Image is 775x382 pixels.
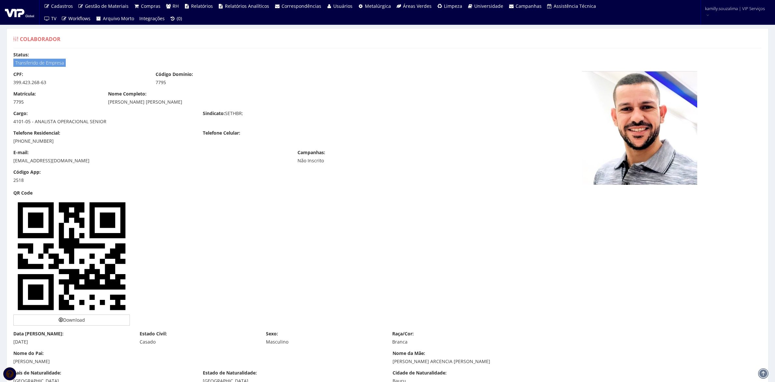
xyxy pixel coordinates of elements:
[103,15,134,22] span: Arquivo Morto
[108,91,146,97] label: Nome Completo:
[13,190,33,196] label: QR Code
[266,339,382,345] div: Masculino
[177,15,182,22] span: (0)
[298,157,430,164] div: Não Inscrito
[141,3,160,9] span: Compras
[225,3,269,9] span: Relatórios Analíticos
[59,12,93,25] a: Workflows
[705,5,765,12] span: kamilly.souzalima | VIP Serviços
[198,110,387,118] div: SETHBR;
[108,99,477,105] div: [PERSON_NAME] [PERSON_NAME]
[13,370,61,376] label: País de Naturalidade:
[13,71,23,78] label: CPF:
[13,130,60,136] label: Telefone Residencial:
[365,3,391,9] span: Metalúrgica
[554,3,596,9] span: Assistência Técnica
[139,15,165,22] span: Integrações
[298,149,325,156] label: Campanhas:
[393,350,425,357] label: Nome da Mãe:
[203,370,257,376] label: Estado de Naturalidade:
[13,339,130,345] div: [DATE]
[13,331,63,337] label: Data [PERSON_NAME]:
[516,3,542,9] span: Campanhas
[13,177,98,184] div: 2518
[444,3,462,9] span: Limpeza
[156,79,288,86] div: 7795
[582,71,697,185] img: 3x4-16497827306255afca0dbb7.jpeg
[203,110,225,117] label: Sindicato:
[13,118,193,125] div: 4101-05 - ANALISTA OPERACIONAL SENIOR
[20,36,61,43] span: Colaborador
[68,15,90,22] span: Workflows
[51,15,56,22] span: TV
[282,3,321,9] span: Correspondências
[140,339,256,345] div: Casado
[191,3,213,9] span: Relatórios
[167,12,185,25] a: (0)
[13,315,130,326] a: Download
[13,99,98,105] div: 7795
[333,3,353,9] span: Usuários
[266,331,278,337] label: Sexo:
[173,3,179,9] span: RH
[393,358,762,365] div: [PERSON_NAME] ARCENCIA [PERSON_NAME]
[156,71,193,78] label: Código Domínio:
[203,130,240,136] label: Telefone Celular:
[140,331,167,337] label: Estado Civil:
[392,331,414,337] label: Raça/Cor:
[13,169,41,175] label: Código App:
[93,12,137,25] a: Arquivo Morto
[13,110,28,117] label: Cargo:
[393,370,447,376] label: Cidade de Naturalidade:
[13,198,130,315] img: bmLsL8gAAAABJRU5ErkJggg==
[13,79,146,86] div: 399.423.268-63
[13,138,193,144] div: [PHONE_NUMBER]
[13,149,29,156] label: E-mail:
[13,350,44,357] label: Nome do Pai:
[13,358,383,365] div: [PERSON_NAME]
[85,3,129,9] span: Gestão de Materiais
[41,12,59,25] a: TV
[392,339,509,345] div: Branca
[137,12,167,25] a: Integrações
[13,157,288,164] div: [EMAIL_ADDRESS][DOMAIN_NAME]
[5,7,34,17] img: logo
[13,51,29,58] label: Status:
[13,59,66,67] span: Transferido de Empresa
[403,3,432,9] span: Áreas Verdes
[13,91,36,97] label: Matrícula:
[474,3,503,9] span: Universidade
[51,3,73,9] span: Cadastros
